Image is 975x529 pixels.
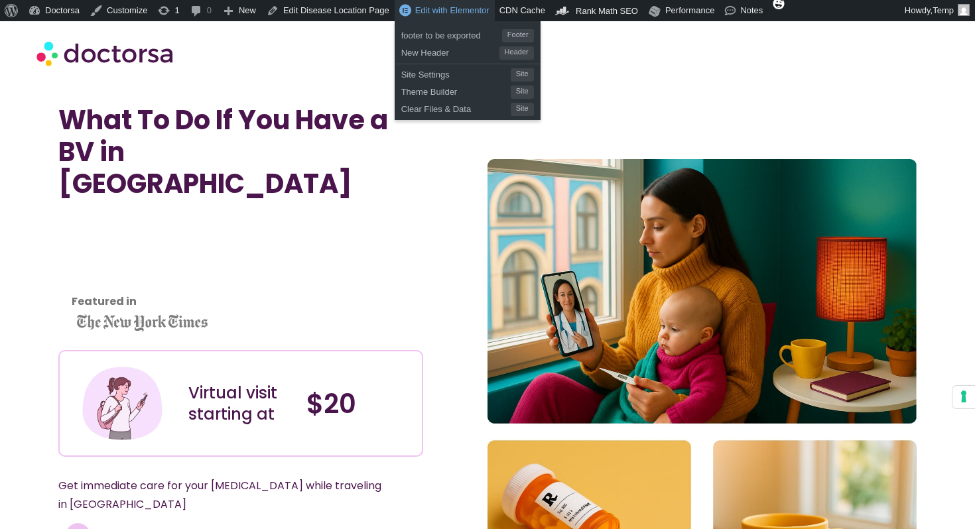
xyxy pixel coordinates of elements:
[933,5,954,15] span: Temp
[952,386,975,408] button: Your consent preferences for tracking technologies
[502,29,534,42] span: Footer
[401,64,511,82] span: Site Settings
[415,5,489,15] span: Edit with Elementor
[65,219,184,319] iframe: Customer reviews powered by Trustpilot
[395,99,541,116] a: Clear Files & DataSite
[395,64,541,82] a: Site SettingsSite
[306,388,412,420] h4: $20
[511,86,534,99] span: Site
[401,42,499,60] span: New Header
[395,25,541,42] a: footer to be exportedFooter
[58,104,423,200] h1: What To Do If You Have a BV in [GEOGRAPHIC_DATA]
[576,6,638,16] span: Rank Math SEO
[401,82,511,99] span: Theme Builder
[401,99,511,116] span: Clear Files & Data
[80,361,164,445] img: Illustration depicting a young woman in a casual outfit, engaged with her smartphone. She has a p...
[395,42,541,60] a: New HeaderHeader
[511,68,534,82] span: Site
[72,294,137,309] strong: Featured in
[58,477,391,514] p: Get immediate care for your [MEDICAL_DATA] while traveling in [GEOGRAPHIC_DATA]
[401,25,502,42] span: footer to be exported
[499,46,534,60] span: Header
[511,103,534,116] span: Site
[395,82,541,99] a: Theme BuilderSite
[188,382,294,425] div: Virtual visit starting at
